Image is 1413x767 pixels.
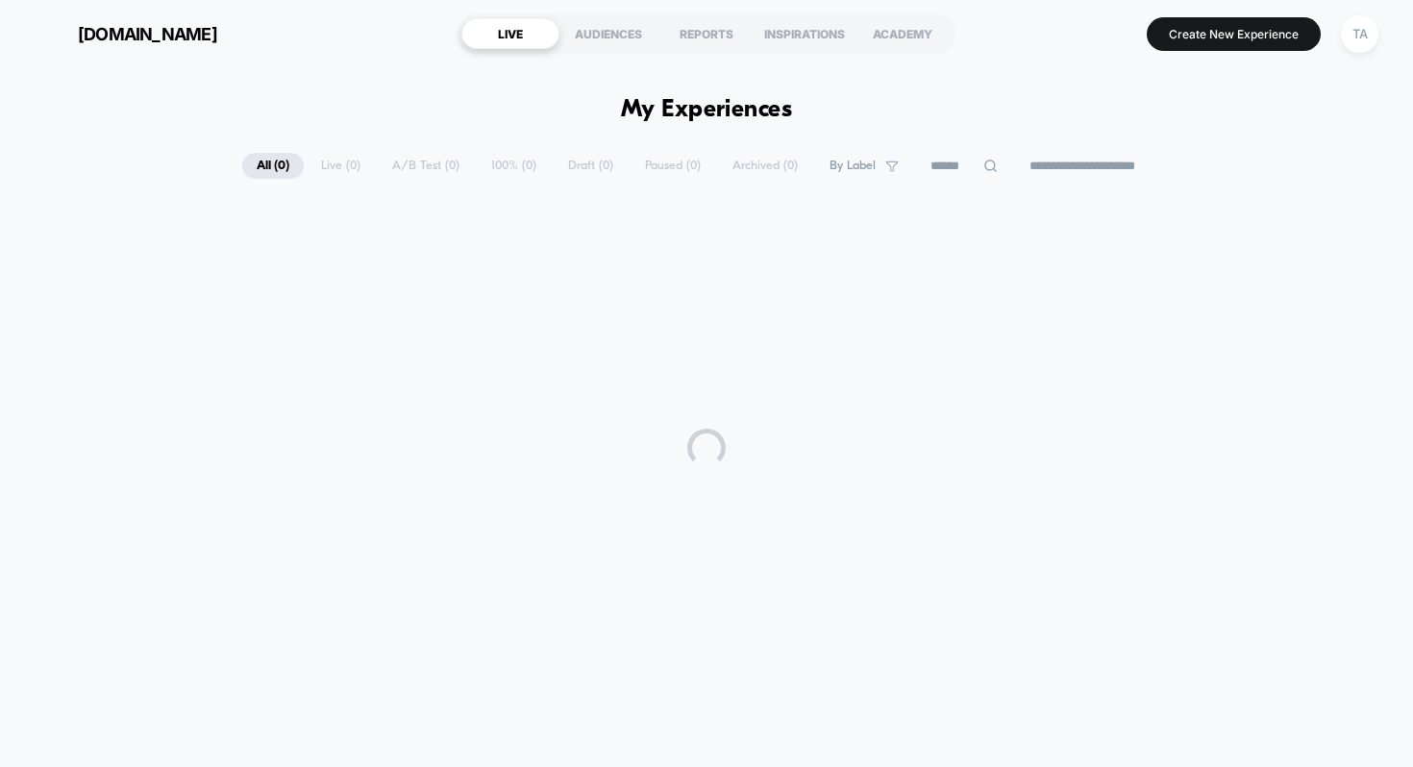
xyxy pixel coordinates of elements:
span: By Label [830,159,876,173]
span: All ( 0 ) [242,153,304,179]
button: TA [1335,14,1384,54]
button: [DOMAIN_NAME] [29,18,223,49]
h1: My Experiences [621,96,793,124]
button: Create New Experience [1147,17,1321,51]
div: LIVE [461,18,559,49]
span: [DOMAIN_NAME] [78,24,217,44]
div: REPORTS [657,18,756,49]
div: INSPIRATIONS [756,18,854,49]
div: AUDIENCES [559,18,657,49]
div: TA [1341,15,1378,53]
div: ACADEMY [854,18,952,49]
